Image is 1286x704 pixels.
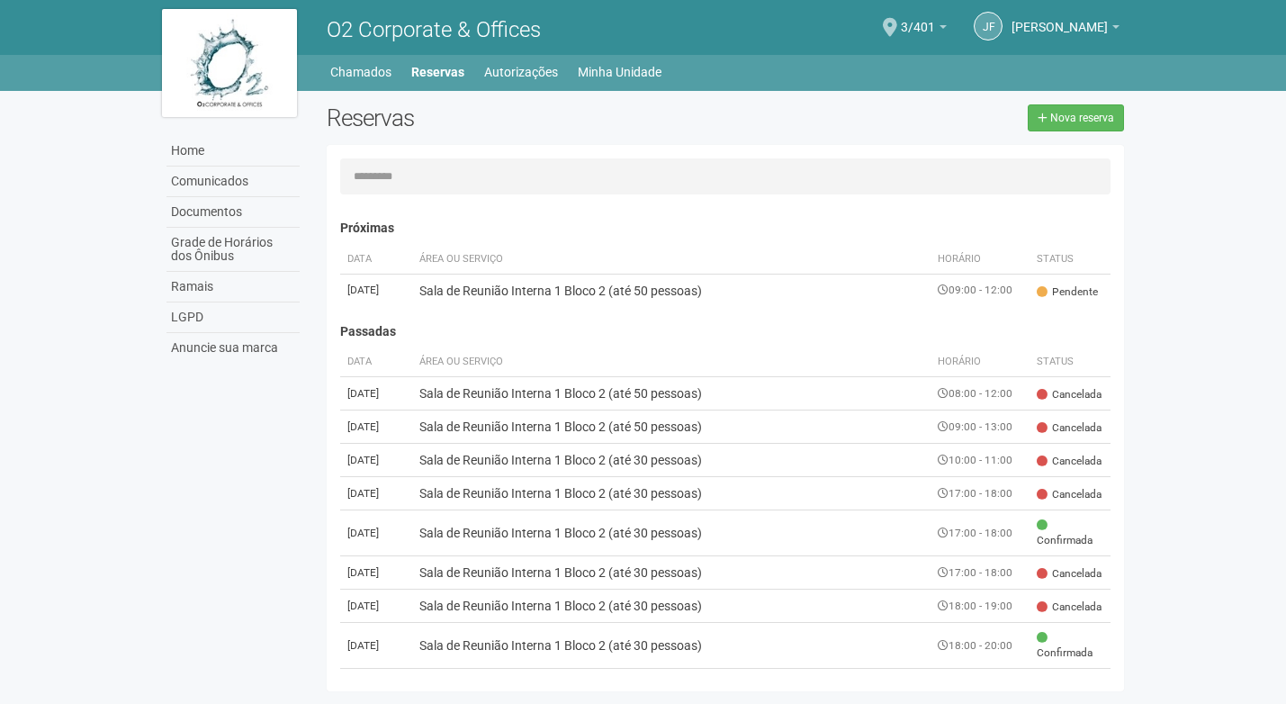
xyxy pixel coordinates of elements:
span: Cancelada [1037,420,1102,436]
a: Nova reserva [1028,104,1124,131]
td: Sala de Reunião Interna 1 Bloco 2 (até 50 pessoas) [412,377,931,411]
th: Área ou Serviço [412,347,931,377]
th: Data [340,347,412,377]
a: Reservas [411,59,464,85]
td: [DATE] [340,510,412,556]
a: [PERSON_NAME] [1012,23,1120,37]
span: Cancelada [1037,387,1102,402]
span: Confirmada [1037,630,1103,661]
th: Área ou Serviço [412,245,931,275]
a: Ramais [166,272,300,302]
span: O2 Corporate & Offices [327,17,541,42]
a: 3/401 [901,23,947,37]
td: 10:00 - 11:00 [931,444,1030,477]
a: Anuncie sua marca [166,333,300,363]
td: [DATE] [340,477,412,510]
td: 17:00 - 18:00 [931,510,1030,556]
a: Autorizações [484,59,558,85]
a: Comunicados [166,167,300,197]
th: Horário [931,245,1030,275]
a: Home [166,136,300,167]
td: Sala de Reunião Interna 1 Bloco 2 (até 30 pessoas) [412,556,931,590]
h2: Reservas [327,104,712,131]
td: Sala de Reunião Interna 1 Bloco 2 (até 30 pessoas) [412,623,931,669]
td: Sala de Reunião Interna 1 Bloco 2 (até 50 pessoas) [412,274,931,307]
span: Pendente [1037,284,1098,300]
td: 18:00 - 19:00 [931,669,1030,702]
td: 08:00 - 12:00 [931,377,1030,411]
td: [DATE] [340,274,412,307]
td: 18:00 - 20:00 [931,623,1030,669]
th: Horário [931,347,1030,377]
h4: Passadas [340,325,1111,338]
img: logo.jpg [162,9,297,117]
td: Sala de Reunião Interna 1 Bloco 2 (até 30 pessoas) [412,669,931,702]
td: 17:00 - 18:00 [931,556,1030,590]
h4: Próximas [340,221,1111,235]
th: Data [340,245,412,275]
td: 09:00 - 13:00 [931,411,1030,444]
span: Cancelada [1037,600,1102,615]
td: [DATE] [340,411,412,444]
a: Chamados [330,59,391,85]
td: [DATE] [340,556,412,590]
span: Jaidete Freitas [1012,3,1108,34]
a: Documentos [166,197,300,228]
th: Status [1030,245,1111,275]
td: 18:00 - 19:00 [931,590,1030,623]
td: [DATE] [340,623,412,669]
a: LGPD [166,302,300,333]
td: [DATE] [340,377,412,411]
span: Nova reserva [1050,112,1114,124]
span: Cancelada [1037,487,1102,502]
a: JF [974,12,1003,41]
td: Sala de Reunião Interna 1 Bloco 2 (até 30 pessoas) [412,444,931,477]
td: [DATE] [340,669,412,702]
td: [DATE] [340,444,412,477]
td: Sala de Reunião Interna 1 Bloco 2 (até 30 pessoas) [412,477,931,510]
a: Minha Unidade [578,59,661,85]
span: Cancelada [1037,454,1102,469]
td: [DATE] [340,590,412,623]
a: Grade de Horários dos Ônibus [166,228,300,272]
span: Cancelada [1037,566,1102,582]
td: Sala de Reunião Interna 1 Bloco 2 (até 30 pessoas) [412,590,931,623]
span: 3/401 [901,3,935,34]
td: Sala de Reunião Interna 1 Bloco 2 (até 50 pessoas) [412,411,931,444]
th: Status [1030,347,1111,377]
td: 17:00 - 18:00 [931,477,1030,510]
span: Confirmada [1037,518,1103,548]
td: 09:00 - 12:00 [931,274,1030,307]
td: Sala de Reunião Interna 1 Bloco 2 (até 30 pessoas) [412,510,931,556]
